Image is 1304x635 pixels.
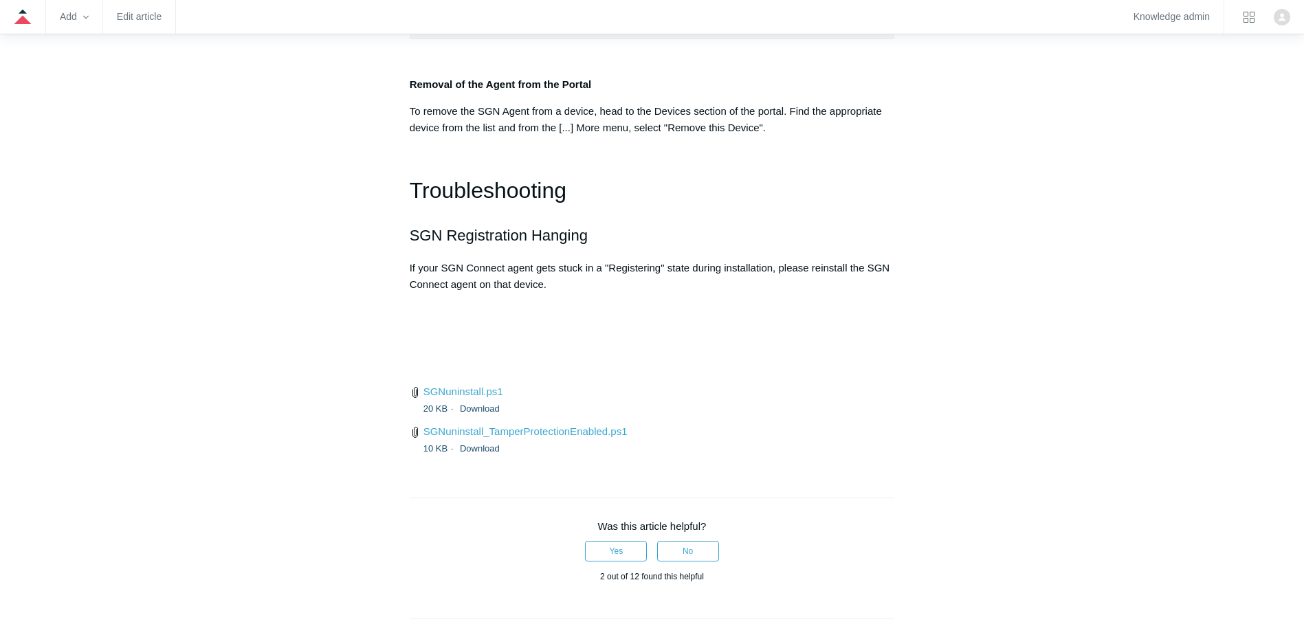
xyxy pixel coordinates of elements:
span: 20 KB [423,403,457,414]
span: 10 KB [423,443,457,454]
img: user avatar [1274,9,1290,25]
zd-hc-trigger: Add [60,13,89,21]
span: 2 out of 12 found this helpful [600,572,704,581]
a: Download [460,443,500,454]
span: If your SGN Connect agent gets stuck in a "Registering" state during installation, please reinsta... [410,262,890,290]
span: Was this article helpful? [598,520,707,532]
zd-hc-trigger: Click your profile icon to open the profile menu [1274,9,1290,25]
button: This article was helpful [585,541,647,561]
strong: Removal of the Agent from the Portal [410,78,591,90]
a: SGNuninstall_TamperProtectionEnabled.ps1 [423,425,628,437]
span: To remove the SGN Agent from a device, head to the Devices section of the portal. Find the approp... [410,105,882,133]
a: Edit article [117,13,162,21]
a: Download [460,403,500,414]
a: Knowledge admin [1134,13,1210,21]
a: SGNuninstall.ps1 [423,386,503,397]
button: This article was not helpful [657,541,719,561]
h1: Troubleshooting [410,173,895,208]
h2: SGN Registration Hanging [410,223,895,247]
